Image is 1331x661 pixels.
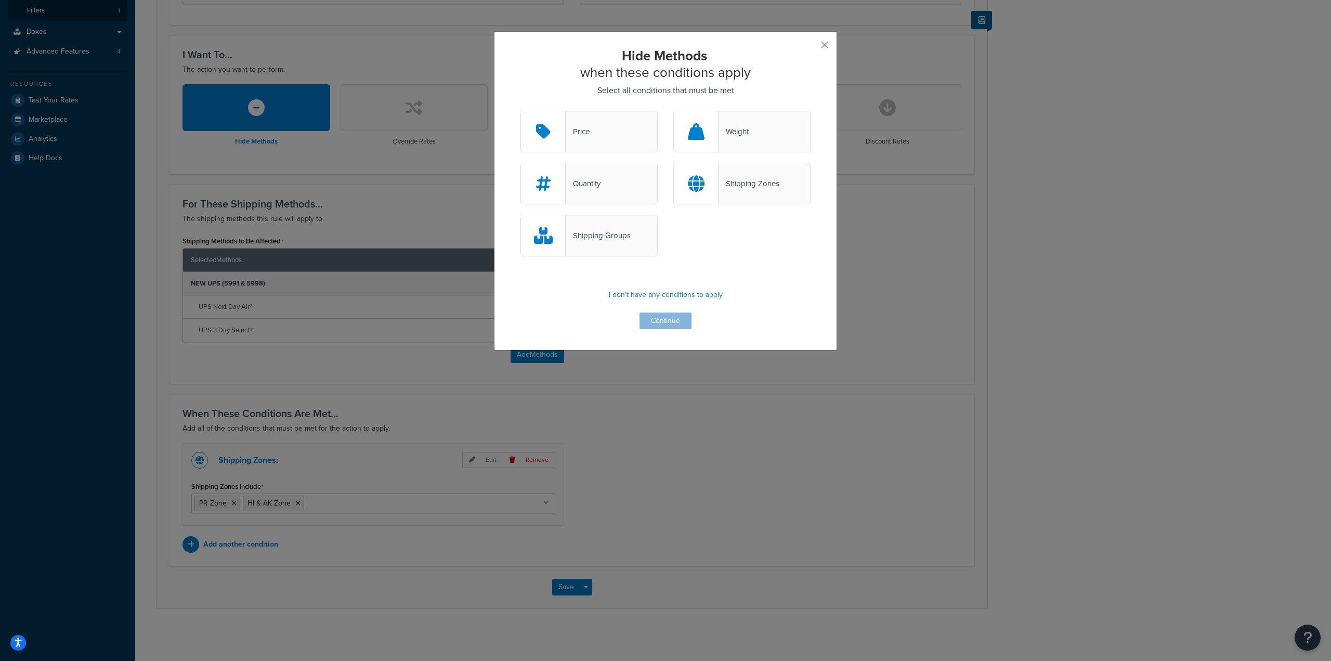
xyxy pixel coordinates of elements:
[719,176,779,191] div: Shipping Zones
[520,288,811,302] p: I don't have any conditions to apply
[622,46,707,66] strong: Hide Methods
[719,124,749,139] div: Weight
[520,83,811,98] p: Select all conditions that must be met
[566,124,590,139] div: Price
[566,176,601,191] div: Quantity
[566,228,631,243] div: Shipping Groups
[520,47,811,81] h2: when these conditions apply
